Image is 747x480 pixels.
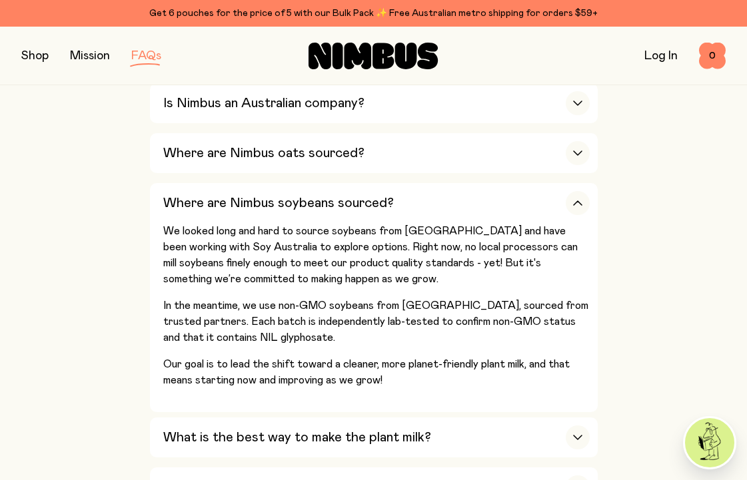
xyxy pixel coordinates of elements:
a: FAQs [131,50,161,62]
button: 0 [699,43,726,69]
div: Get 6 pouches for the price of 5 with our Bulk Pack ✨ Free Australian metro shipping for orders $59+ [21,5,726,21]
button: Is Nimbus an Australian company? [150,83,598,123]
h3: Where are Nimbus oats sourced? [163,145,365,161]
button: Where are Nimbus soybeans sourced?We looked long and hard to source soybeans from [GEOGRAPHIC_DAT... [150,183,598,412]
p: In the meantime, we use non-GMO soybeans from [GEOGRAPHIC_DATA], sourced from trusted partners. E... [163,298,590,346]
h3: What is the best way to make the plant milk? [163,429,431,445]
p: We looked long and hard to source soybeans from [GEOGRAPHIC_DATA] and have been working with Soy ... [163,223,590,287]
h3: Is Nimbus an Australian company? [163,95,365,111]
h3: Where are Nimbus soybeans sourced? [163,195,394,211]
button: Where are Nimbus oats sourced? [150,133,598,173]
a: Log In [644,50,678,62]
img: agent [685,418,734,467]
button: What is the best way to make the plant milk? [150,417,598,457]
p: Our goal is to lead the shift toward a cleaner, more planet-friendly plant milk, and that means s... [163,356,590,388]
a: Mission [70,50,110,62]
